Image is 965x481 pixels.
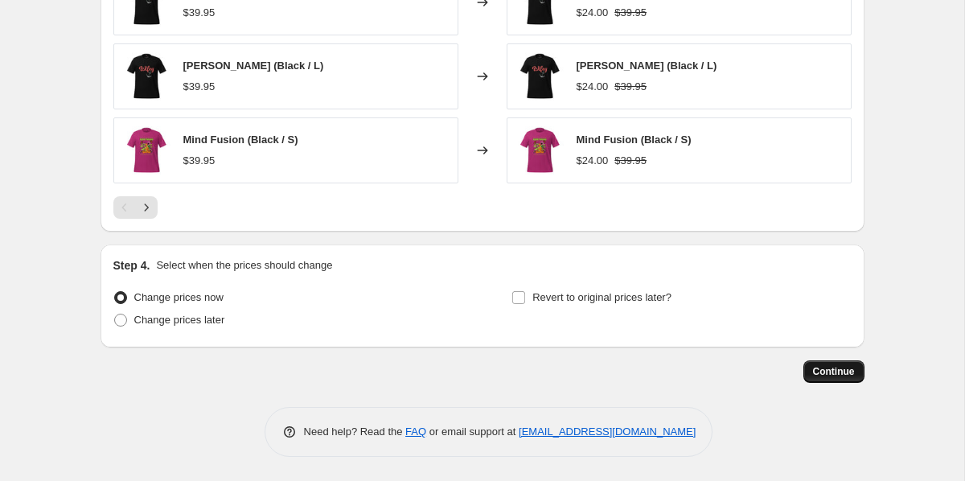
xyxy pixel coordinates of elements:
[614,79,647,95] strike: $39.95
[113,257,150,273] h2: Step 4.
[183,60,324,72] span: [PERSON_NAME] (Black / L)
[183,134,298,146] span: Mind Fusion (Black / S)
[134,291,224,303] span: Change prices now
[614,5,647,21] strike: $39.95
[135,196,158,219] button: Next
[183,5,216,21] div: $39.95
[519,425,696,438] a: [EMAIL_ADDRESS][DOMAIN_NAME]
[515,126,564,175] img: unisex-staple-t-shirt-berry-front-666b1bb7902f2_80x.jpg
[122,52,170,101] img: unisex-staple-t-shirt-black-front-666a537073d6c_80x.jpg
[134,314,225,326] span: Change prices later
[156,257,332,273] p: Select when the prices should change
[614,153,647,169] strike: $39.95
[183,153,216,169] div: $39.95
[813,365,855,378] span: Continue
[515,52,564,101] img: unisex-staple-t-shirt-black-front-666a537073d6c_80x.jpg
[405,425,426,438] a: FAQ
[426,425,519,438] span: or email support at
[304,425,406,438] span: Need help? Read the
[122,126,170,175] img: unisex-staple-t-shirt-berry-front-666b1bb7902f2_80x.jpg
[577,79,609,95] div: $24.00
[183,79,216,95] div: $39.95
[577,60,717,72] span: [PERSON_NAME] (Black / L)
[577,5,609,21] div: $24.00
[532,291,671,303] span: Revert to original prices later?
[577,153,609,169] div: $24.00
[577,134,692,146] span: Mind Fusion (Black / S)
[113,196,158,219] nav: Pagination
[803,360,864,383] button: Continue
